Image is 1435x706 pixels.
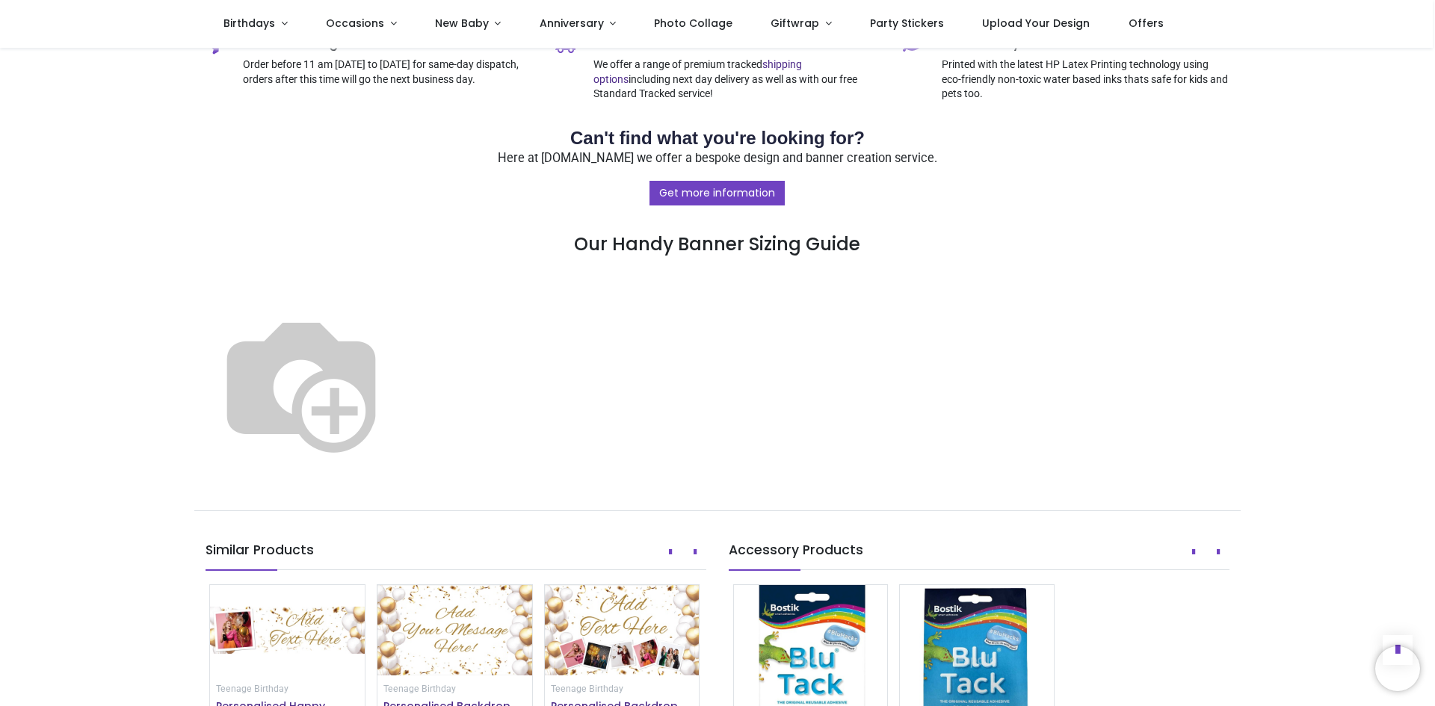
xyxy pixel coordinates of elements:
[223,16,275,31] span: Birthdays
[545,585,700,675] img: Personalised Backdrop Party Banner - Gold Balloons - Custom Text & 5 Photo Upload
[659,539,682,565] button: Prev
[1207,539,1229,565] button: Next
[326,16,384,31] span: Occasions
[870,16,944,31] span: Party Stickers
[435,16,489,31] span: New Baby
[383,684,456,694] small: Teenage Birthday
[771,16,819,31] span: Giftwrap
[649,181,785,206] a: Get more information
[206,126,1229,151] h2: Can't find what you're looking for?
[383,682,456,694] a: Teenage Birthday
[1182,539,1205,565] button: Prev
[206,541,706,569] h5: Similar Products
[593,58,802,85] a: shipping options
[377,585,532,675] img: Personalised Backdrop Party Banner - Gold Balloons - Custom Text
[216,682,288,694] a: Teenage Birthday
[210,585,365,675] img: Personalised Happy Birthday Banner - Gold Balloons - 1 Photo Upload
[206,150,1229,167] p: Here at [DOMAIN_NAME] we offer a bespoke design and banner creation service.
[551,684,623,694] small: Teenage Birthday
[684,539,706,565] button: Next
[551,682,623,694] a: Teenage Birthday
[654,16,732,31] span: Photo Collage
[1129,16,1164,31] span: Offers
[942,58,1229,102] p: Printed with the latest HP Latex Printing technology using eco-friendly non-toxic water based ink...
[243,58,532,87] p: Order before 11 am [DATE] to [DATE] for same-day dispatch, orders after this time will go the nex...
[216,684,288,694] small: Teenage Birthday
[206,179,1229,257] h3: Our Handy Banner Sizing Guide
[982,16,1090,31] span: Upload Your Design
[540,16,604,31] span: Anniversary
[729,541,1229,569] h5: Accessory Products
[593,58,881,102] p: We offer a range of premium tracked including next day delivery as well as with our free Standard...
[206,287,397,478] img: Banner_Size_Helper_Image_Compare.svg
[1375,646,1420,691] iframe: Brevo live chat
